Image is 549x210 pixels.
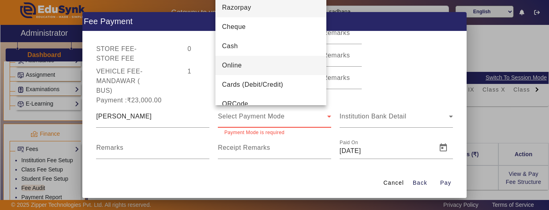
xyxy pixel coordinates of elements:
span: QRCode [222,99,248,109]
span: Cheque [222,22,246,32]
span: Cash [222,41,238,51]
span: Cards (Debit/Credit) [222,80,283,90]
span: Online [222,61,242,70]
span: Razorpay [222,3,251,12]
